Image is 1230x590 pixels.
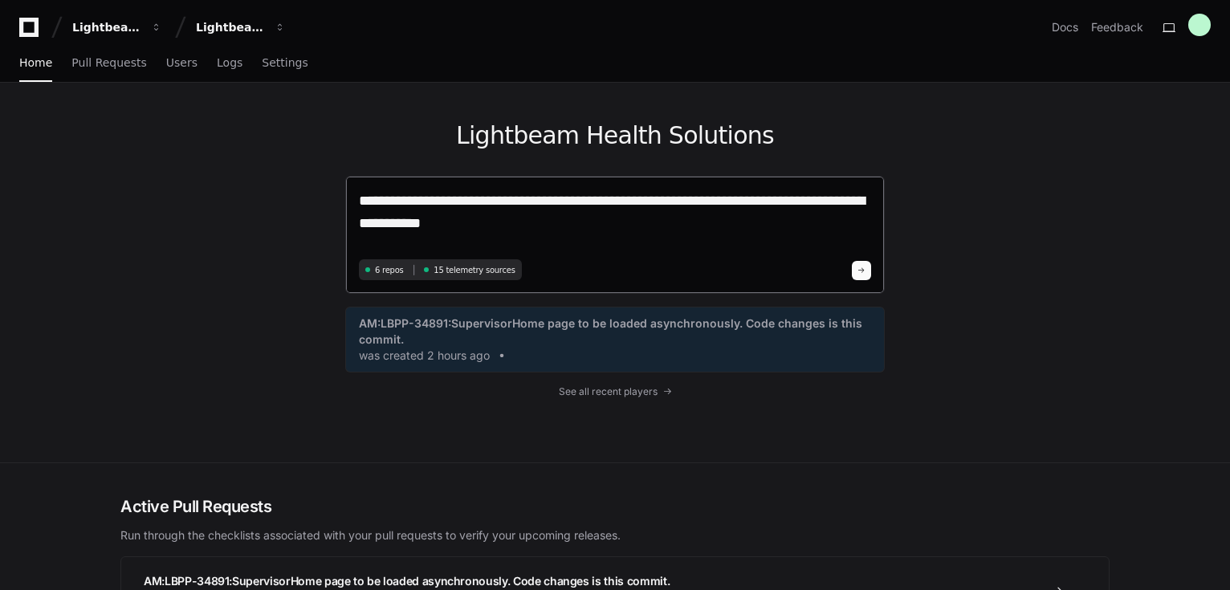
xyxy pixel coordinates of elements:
span: AM:LBPP-34891:SupervisorHome page to be loaded asynchronously. Code changes is this commit. [144,574,670,588]
a: Settings [262,45,307,82]
a: Docs [1052,19,1078,35]
button: Feedback [1091,19,1143,35]
div: Lightbeam Health [72,19,141,35]
span: Settings [262,58,307,67]
h1: Lightbeam Health Solutions [345,121,885,150]
span: AM:LBPP-34891:SupervisorHome page to be loaded asynchronously. Code changes is this commit. [359,315,871,348]
p: Run through the checklists associated with your pull requests to verify your upcoming releases. [120,527,1110,543]
span: Home [19,58,52,67]
h2: Active Pull Requests [120,495,1110,518]
div: Lightbeam Health Solutions [196,19,265,35]
span: See all recent players [559,385,658,398]
span: was created 2 hours ago [359,348,490,364]
a: Home [19,45,52,82]
a: AM:LBPP-34891:SupervisorHome page to be loaded asynchronously. Code changes is this commit.was cr... [359,315,871,364]
button: Lightbeam Health [66,13,169,42]
span: Logs [217,58,242,67]
a: Logs [217,45,242,82]
span: Pull Requests [71,58,146,67]
span: Users [166,58,198,67]
span: 6 repos [375,264,404,276]
a: Users [166,45,198,82]
a: Pull Requests [71,45,146,82]
button: Lightbeam Health Solutions [189,13,292,42]
span: 15 telemetry sources [434,264,515,276]
a: See all recent players [345,385,885,398]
